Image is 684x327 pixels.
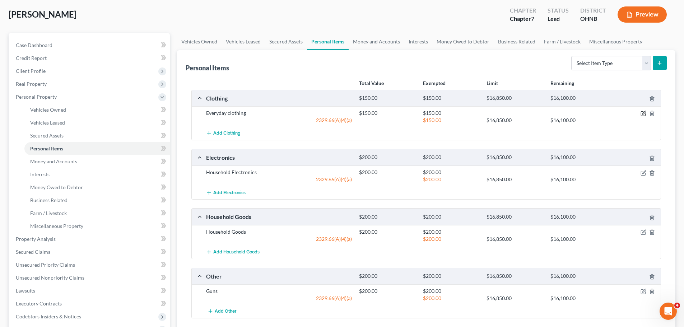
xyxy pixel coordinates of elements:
div: $200.00 [355,288,419,295]
a: Vehicles Owned [24,103,170,116]
span: Add Household Goods [213,249,260,255]
a: Secured Assets [265,33,307,50]
div: $200.00 [419,176,483,183]
a: Vehicles Owned [177,33,222,50]
div: Clothing [203,94,355,102]
span: Secured Claims [16,249,50,255]
div: $16,100.00 [547,95,610,102]
div: $150.00 [419,117,483,124]
div: $150.00 [355,109,419,117]
div: Electronics [203,154,355,161]
span: Client Profile [16,68,46,74]
div: $16,850.00 [483,235,546,243]
a: Secured Claims [10,246,170,258]
div: 2329.66(A)(4)(a) [203,117,355,124]
div: Chapter [510,15,536,23]
span: Codebtors Insiders & Notices [16,313,81,319]
div: $16,100.00 [547,176,610,183]
a: Unsecured Nonpriority Claims [10,271,170,284]
a: Lawsuits [10,284,170,297]
span: Executory Contracts [16,300,62,307]
strong: Exempted [423,80,446,86]
a: Personal Items [307,33,349,50]
a: Credit Report [10,52,170,65]
a: Unsecured Priority Claims [10,258,170,271]
a: Farm / Livestock [24,207,170,220]
button: Add Clothing [206,127,241,140]
strong: Total Value [359,80,384,86]
div: $16,850.00 [483,117,546,124]
div: $200.00 [355,228,419,235]
a: Interests [24,168,170,181]
div: $16,100.00 [547,154,610,161]
a: Executory Contracts [10,297,170,310]
button: Preview [618,6,667,23]
div: 2329.66(A)(4)(a) [203,295,355,302]
button: Add Other [206,305,238,318]
div: Everyday clothing [203,109,355,117]
div: $200.00 [419,295,483,302]
div: $150.00 [419,109,483,117]
span: Vehicles Leased [30,120,65,126]
div: Household Goods [203,213,355,220]
a: Interests [404,33,432,50]
div: $150.00 [419,95,483,102]
span: Unsecured Nonpriority Claims [16,275,84,281]
div: $200.00 [419,273,483,280]
div: $200.00 [419,214,483,220]
span: Lawsuits [16,288,35,294]
span: Property Analysis [16,236,56,242]
div: Personal Items [186,64,229,72]
a: Property Analysis [10,233,170,246]
div: $16,850.00 [483,295,546,302]
a: Money and Accounts [349,33,404,50]
a: Business Related [494,33,540,50]
span: Real Property [16,81,47,87]
span: Secured Assets [30,132,64,139]
div: District [580,6,606,15]
strong: Limit [487,80,498,86]
div: $16,850.00 [483,95,546,102]
a: Secured Assets [24,129,170,142]
span: Money and Accounts [30,158,77,164]
a: Miscellaneous Property [585,33,647,50]
button: Add Electronics [206,186,246,199]
div: $200.00 [355,214,419,220]
a: Money and Accounts [24,155,170,168]
span: 4 [674,303,680,308]
div: $16,100.00 [547,214,610,220]
span: Interests [30,171,50,177]
div: $200.00 [419,154,483,161]
div: Other [203,272,355,280]
a: Vehicles Leased [222,33,265,50]
strong: Remaining [550,80,574,86]
span: 7 [531,15,534,22]
a: Miscellaneous Property [24,220,170,233]
div: $150.00 [355,95,419,102]
span: Business Related [30,197,68,203]
span: Miscellaneous Property [30,223,83,229]
div: $200.00 [419,169,483,176]
span: Add Other [215,309,237,314]
span: Add Clothing [213,131,241,136]
a: Personal Items [24,142,170,155]
span: [PERSON_NAME] [9,9,76,19]
div: $16,850.00 [483,176,546,183]
div: $200.00 [419,228,483,235]
div: $16,100.00 [547,295,610,302]
a: Vehicles Leased [24,116,170,129]
button: Add Household Goods [206,246,260,259]
iframe: Intercom live chat [660,303,677,320]
div: $16,100.00 [547,235,610,243]
a: Money Owed to Debtor [24,181,170,194]
div: $200.00 [355,169,419,176]
div: 2329.66(A)(4)(a) [203,235,355,243]
div: $16,850.00 [483,273,546,280]
div: $200.00 [355,154,419,161]
div: $16,100.00 [547,273,610,280]
div: $16,100.00 [547,117,610,124]
div: $200.00 [419,235,483,243]
div: Lead [548,15,569,23]
span: Vehicles Owned [30,107,66,113]
a: Business Related [24,194,170,207]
